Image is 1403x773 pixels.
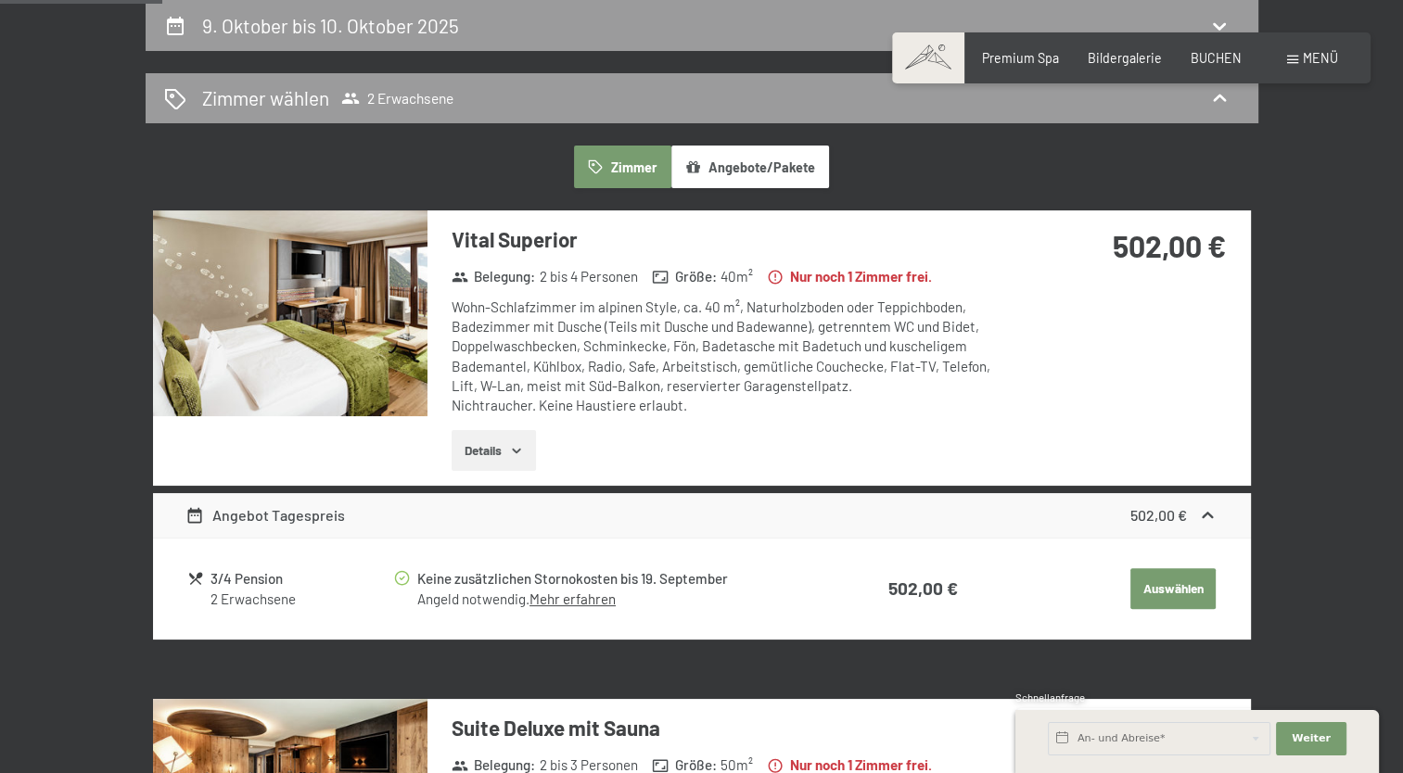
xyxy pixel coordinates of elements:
[452,225,1003,254] h3: Vital Superior
[452,714,1003,742] h3: Suite Deluxe mit Sauna
[452,430,536,471] button: Details
[185,504,345,526] div: Angebot Tagespreis
[202,14,459,37] h2: 9. Oktober bis 10. Oktober 2025
[452,298,1003,416] div: Wohn-Schlafzimmer im alpinen Style, ca. 40 m², Naturholzboden oder Teppichboden, Badezimmer mit D...
[202,84,329,111] h2: Zimmer wählen
[652,267,717,286] strong: Größe :
[1191,50,1242,66] a: BUCHEN
[452,267,536,286] strong: Belegung :
[1292,731,1331,746] span: Weiter
[1088,50,1162,66] a: Bildergalerie
[1015,691,1085,703] span: Schnellanfrage
[153,210,427,416] img: mss_renderimg.php
[341,89,453,108] span: 2 Erwachsene
[1276,722,1346,755] button: Weiter
[210,568,391,589] div: 3/4 Pension
[1130,506,1187,524] strong: 502,00 €
[540,267,638,286] span: 2 bis 4 Personen
[1113,228,1226,263] strong: 502,00 €
[574,146,670,188] button: Zimmer
[1303,50,1338,66] span: Menü
[417,589,803,609] div: Angeld notwendig.
[1130,568,1216,609] button: Auswählen
[210,589,391,609] div: 2 Erwachsene
[417,568,803,589] div: Keine zusätzlichen Stornokosten bis 19. September
[153,493,1251,538] div: Angebot Tagespreis502,00 €
[888,577,958,599] strong: 502,00 €
[721,267,753,286] span: 40 m²
[529,590,616,607] a: Mehr erfahren
[767,267,932,286] strong: Nur noch 1 Zimmer frei.
[671,146,829,188] button: Angebote/Pakete
[982,50,1059,66] a: Premium Spa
